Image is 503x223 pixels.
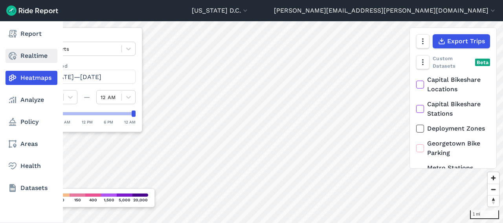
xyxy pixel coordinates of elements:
[433,34,490,48] button: Export Trips
[6,159,57,173] a: Health
[25,21,503,223] canvas: Map
[77,92,96,102] div: —
[6,93,57,107] a: Analyze
[6,27,57,41] a: Report
[416,55,490,70] div: Custom Datasets
[192,6,249,15] button: [US_STATE] D.C.
[6,181,57,195] a: Datasets
[124,118,136,125] div: 12 AM
[416,163,490,182] label: Metro Stations Regional
[6,49,57,63] a: Realtime
[416,75,490,94] label: Capital Bikeshare Locations
[6,6,58,16] img: Ride Report
[6,115,57,129] a: Policy
[82,118,93,125] div: 12 PM
[61,118,70,125] div: 6 AM
[488,184,499,195] button: Zoom out
[488,195,499,206] button: Reset bearing to north
[416,124,490,133] label: Deployment Zones
[38,34,136,42] label: Data Type
[470,210,499,219] div: 1 mi
[104,118,113,125] div: 6 PM
[447,37,485,46] span: Export Trips
[488,172,499,184] button: Zoom in
[475,59,490,66] div: Beta
[53,73,101,81] span: [DATE]—[DATE]
[274,6,497,15] button: [PERSON_NAME][EMAIL_ADDRESS][PERSON_NAME][DOMAIN_NAME]
[416,100,490,118] label: Capital Bikeshare Stations
[6,137,57,151] a: Areas
[38,62,136,70] label: Data Period
[38,70,136,84] button: [DATE]—[DATE]
[6,71,57,85] a: Heatmaps
[416,139,490,158] label: Georgetown Bike Parking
